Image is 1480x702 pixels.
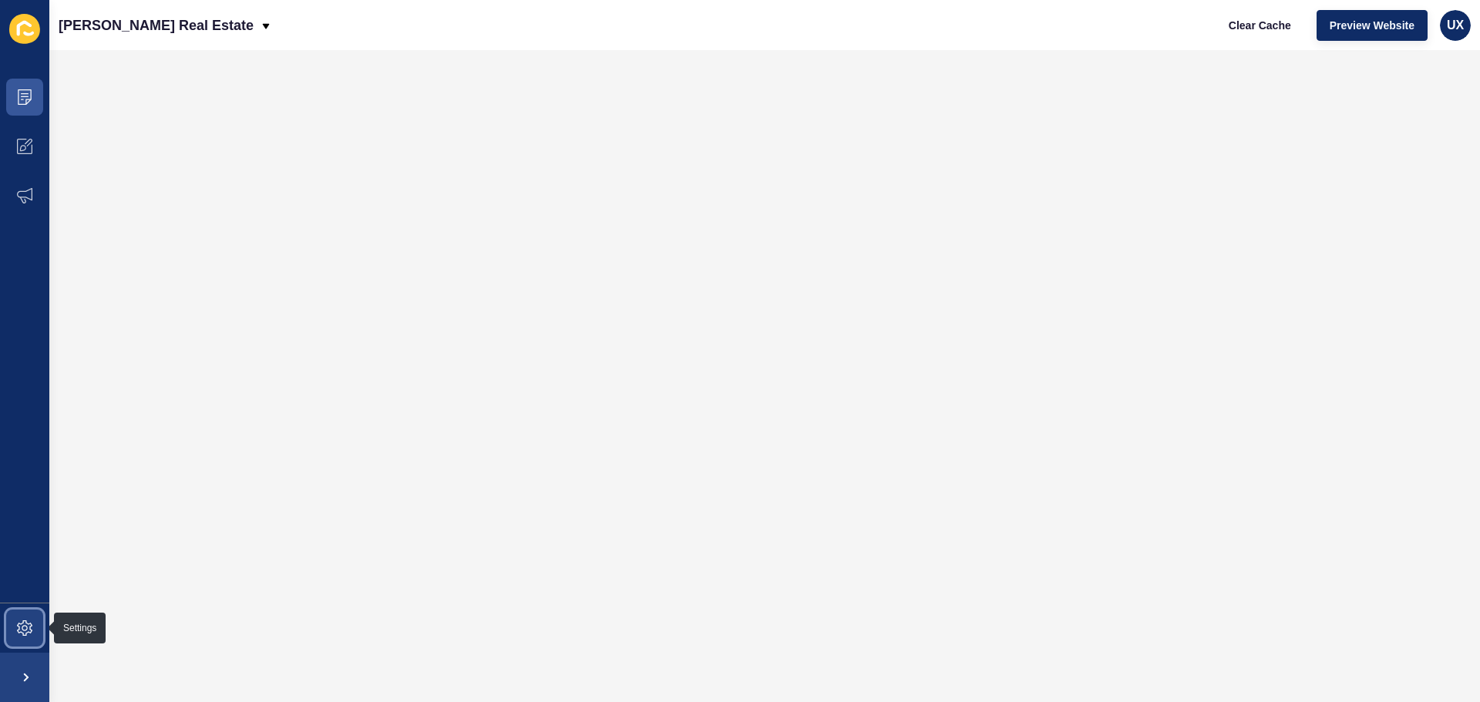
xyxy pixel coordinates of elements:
[1216,10,1304,41] button: Clear Cache
[1317,10,1428,41] button: Preview Website
[1447,18,1464,33] span: UX
[59,6,254,45] p: [PERSON_NAME] Real Estate
[63,622,96,634] div: Settings
[1330,18,1414,33] span: Preview Website
[1229,18,1291,33] span: Clear Cache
